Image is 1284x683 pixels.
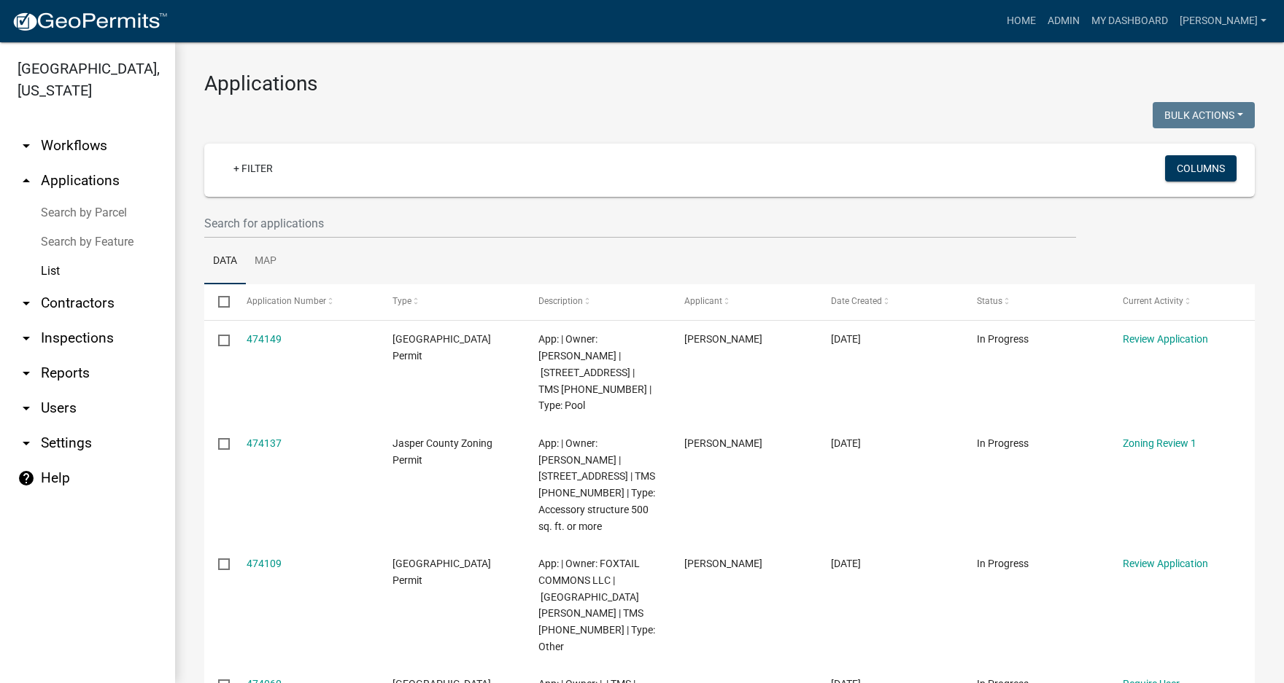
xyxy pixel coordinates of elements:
[831,437,861,449] span: 09/05/2025
[1086,7,1174,35] a: My Dashboard
[392,437,492,466] span: Jasper County Zoning Permit
[18,364,35,382] i: arrow_drop_down
[538,333,651,411] span: App: | Owner: OLGUIN ULYSES | 590 OAKWOOD Dr | TMS 038-05-00-022 | Type: Pool
[1001,7,1042,35] a: Home
[204,71,1255,96] h3: Applications
[1165,155,1237,182] button: Columns
[1123,558,1208,569] a: Review Application
[204,284,232,319] datatable-header-cell: Select
[963,284,1109,319] datatable-header-cell: Status
[247,333,282,345] a: 474149
[684,558,762,569] span: Preston Parfitt
[18,399,35,417] i: arrow_drop_down
[525,284,670,319] datatable-header-cell: Description
[831,296,882,306] span: Date Created
[204,238,246,285] a: Data
[670,284,816,319] datatable-header-cell: Applicant
[247,558,282,569] a: 474109
[247,296,326,306] span: Application Number
[246,238,285,285] a: Map
[1174,7,1272,35] a: [PERSON_NAME]
[247,437,282,449] a: 474137
[1042,7,1086,35] a: Admin
[222,155,285,182] a: + Filter
[392,558,491,586] span: Jasper County Building Permit
[392,333,491,362] span: Jasper County Building Permit
[538,558,655,652] span: App: | Owner: FOXTAIL COMMONS LLC | Okatie Hwy & Old Marsh Road | TMS 081-00-03-030 | Type: Other
[831,558,861,569] span: 09/05/2025
[977,296,1002,306] span: Status
[18,172,35,190] i: arrow_drop_up
[977,333,1029,345] span: In Progress
[684,437,762,449] span: Ulyses Olguin
[684,296,722,306] span: Applicant
[204,208,1076,238] input: Search for applications
[977,558,1029,569] span: In Progress
[1123,333,1208,345] a: Review Application
[538,437,655,532] span: App: | Owner: OLGUIN ULYSES | 590 OAKWOOD Dr | TMS 038-05-00-022 | Type: Accessory structure 500 ...
[232,284,378,319] datatable-header-cell: Application Number
[18,137,35,155] i: arrow_drop_down
[816,284,962,319] datatable-header-cell: Date Created
[684,333,762,345] span: Ulyses Olguin
[18,329,35,347] i: arrow_drop_down
[1123,296,1183,306] span: Current Activity
[379,284,525,319] datatable-header-cell: Type
[1109,284,1255,319] datatable-header-cell: Current Activity
[18,434,35,452] i: arrow_drop_down
[18,469,35,487] i: help
[831,333,861,345] span: 09/05/2025
[18,294,35,312] i: arrow_drop_down
[538,296,583,306] span: Description
[392,296,411,306] span: Type
[977,437,1029,449] span: In Progress
[1123,437,1196,449] a: Zoning Review 1
[1153,102,1255,128] button: Bulk Actions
